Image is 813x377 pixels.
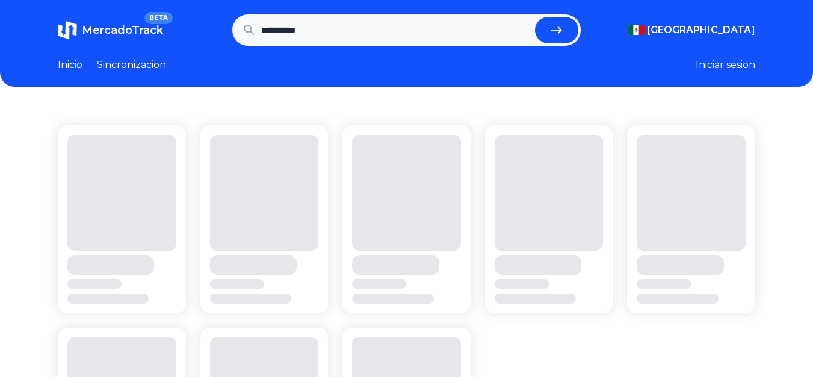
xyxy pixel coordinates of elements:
[696,58,755,72] button: Iniciar sesion
[58,20,77,40] img: MercadoTrack
[628,25,645,35] img: Mexico
[144,12,173,24] span: BETA
[58,58,82,72] a: Inicio
[82,23,163,37] span: MercadoTrack
[58,20,163,40] a: MercadoTrackBETA
[97,58,166,72] a: Sincronizacion
[647,23,755,37] span: [GEOGRAPHIC_DATA]
[628,23,755,37] button: [GEOGRAPHIC_DATA]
